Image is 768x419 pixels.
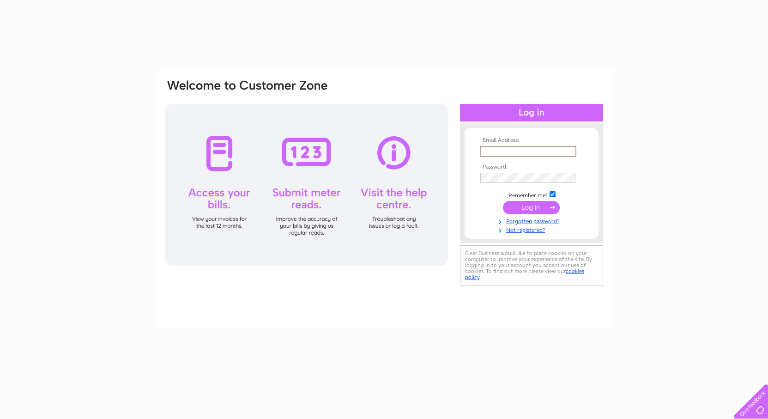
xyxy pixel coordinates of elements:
a: Not registered? [480,225,585,234]
div: Clear Business would like to place cookies on your computer to improve your experience of the sit... [460,245,603,285]
a: cookies policy [465,268,584,280]
a: Forgotten password? [480,216,585,225]
th: Email Address: [478,137,585,144]
td: Remember me? [478,190,585,199]
th: Password: [478,164,585,170]
input: Submit [503,201,560,214]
